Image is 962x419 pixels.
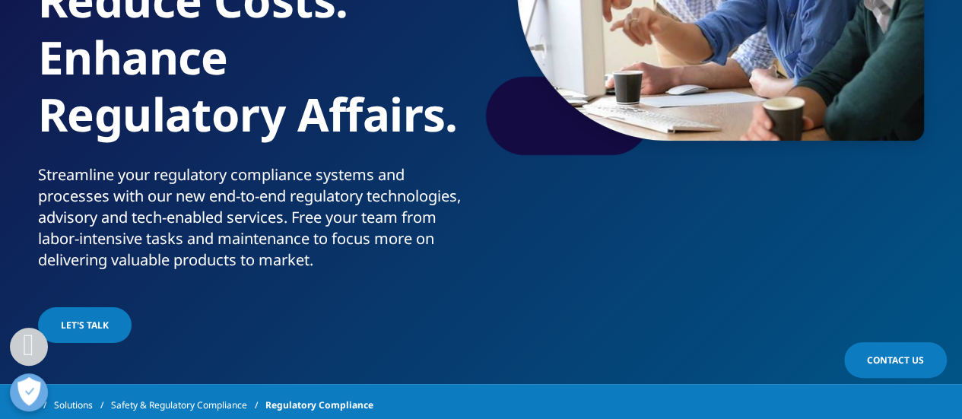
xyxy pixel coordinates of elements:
[10,373,48,411] button: Open Preferences
[867,354,924,367] span: Contact Us
[111,392,265,419] a: Safety & Regulatory Compliance
[844,342,947,378] a: Contact Us
[54,392,111,419] a: Solutions
[265,392,373,419] span: Regulatory Compliance
[38,307,132,343] a: Let's talk
[61,319,109,332] span: Let's talk
[38,164,475,280] p: Streamline your regulatory compliance systems and processes with our new end-to-end regulatory te...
